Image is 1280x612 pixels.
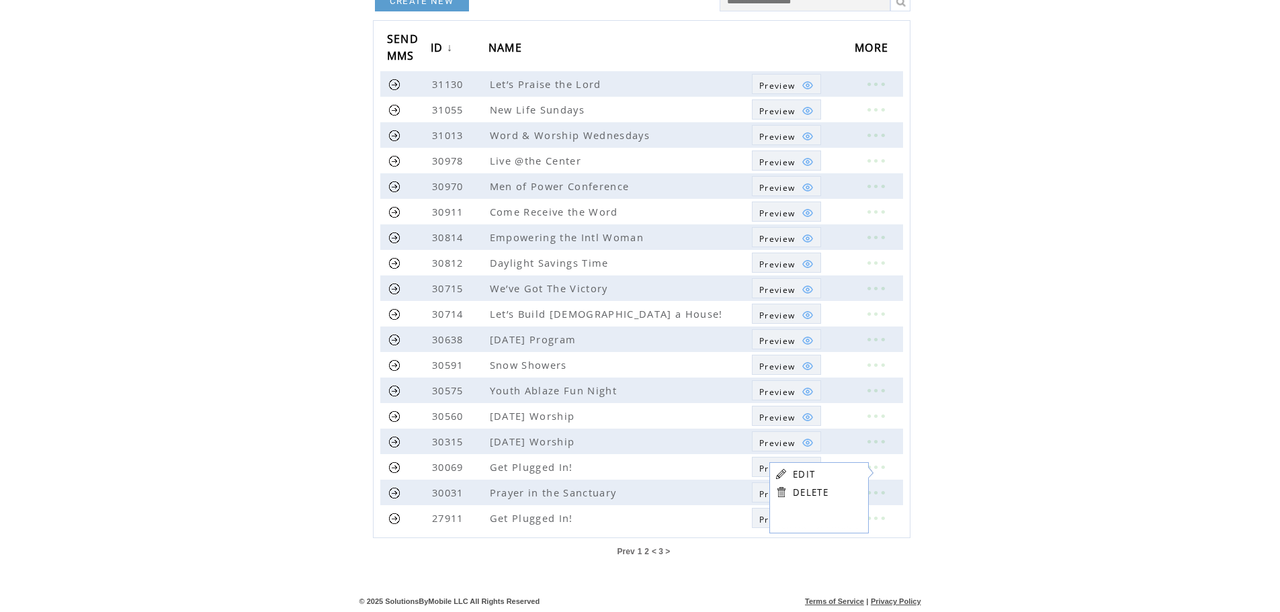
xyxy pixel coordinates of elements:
img: eye.png [802,411,814,423]
span: Show MMS preview [759,131,795,142]
span: Get Plugged In! [490,511,577,525]
a: DELETE [793,486,828,498]
span: Come Receive the Word [490,205,622,218]
a: Preview [752,431,821,451]
span: Show MMS preview [759,386,795,398]
span: 30638 [432,333,467,346]
span: < 3 > [652,547,670,556]
span: 30315 [432,435,467,448]
span: SEND MMS [387,28,419,70]
a: Prev [617,547,635,556]
span: [DATE] Worship [490,435,579,448]
span: Snow Showers [490,358,570,371]
a: EDIT [793,468,815,480]
span: Youth Ablaze Fun Night [490,384,620,397]
span: New Life Sundays [490,103,588,116]
a: ID↓ [431,36,456,61]
span: ID [431,37,447,62]
span: Show MMS preview [759,412,795,423]
span: NAME [488,37,525,62]
span: Show MMS preview [759,437,795,449]
a: Preview [752,329,821,349]
span: 30714 [432,307,467,320]
a: Terms of Service [805,597,864,605]
a: Preview [752,74,821,94]
span: Show MMS preview [759,514,795,525]
span: 30031 [432,486,467,499]
a: Privacy Policy [871,597,921,605]
span: 31055 [432,103,467,116]
span: 27911 [432,511,467,525]
img: eye.png [802,258,814,270]
span: 30812 [432,256,467,269]
img: eye.png [802,309,814,321]
span: MORE [855,37,892,62]
span: We’ve Got The Victory [490,281,611,295]
a: Preview [752,150,821,171]
span: 30814 [432,230,467,244]
span: [DATE] Worship [490,409,579,423]
span: Show MMS preview [759,284,795,296]
a: Preview [752,253,821,273]
span: Daylight Savings Time [490,256,612,269]
img: eye.png [802,181,814,193]
span: 30591 [432,358,467,371]
span: Show MMS preview [759,310,795,321]
span: 30715 [432,281,467,295]
span: Show MMS preview [759,463,795,474]
span: Show MMS preview [759,335,795,347]
a: Preview [752,99,821,120]
span: © 2025 SolutionsByMobile LLC All Rights Reserved [359,597,540,605]
a: Preview [752,202,821,222]
span: Live @the Center [490,154,585,167]
a: Preview [752,380,821,400]
a: 2 [644,547,649,556]
img: eye.png [802,335,814,347]
a: Preview [752,482,821,502]
span: Prayer in the Sanctuary [490,486,620,499]
span: 30911 [432,205,467,218]
span: Let’s Build [DEMOGRAPHIC_DATA] a House! [490,307,726,320]
span: Show MMS preview [759,259,795,270]
a: Preview [752,355,821,375]
a: Preview [752,406,821,426]
img: eye.png [802,130,814,142]
img: eye.png [802,79,814,91]
span: Word & Worship Wednesdays [490,128,653,142]
span: 31130 [432,77,467,91]
span: 30069 [432,460,467,474]
a: 1 [638,547,642,556]
span: Empowering the Intl Woman [490,230,647,244]
span: Let’s Praise the Lord [490,77,605,91]
a: Preview [752,125,821,145]
img: eye.png [802,360,814,372]
img: eye.png [802,207,814,219]
span: 30575 [432,384,467,397]
span: Men of Power Conference [490,179,633,193]
a: Preview [752,304,821,324]
img: eye.png [802,156,814,168]
img: eye.png [802,386,814,398]
span: 30560 [432,409,467,423]
span: Show MMS preview [759,157,795,168]
span: 30970 [432,179,467,193]
a: Preview [752,176,821,196]
span: Show MMS preview [759,208,795,219]
img: eye.png [802,437,814,449]
span: 30978 [432,154,467,167]
span: Show MMS preview [759,80,795,91]
img: eye.png [802,283,814,296]
a: NAME [488,36,529,61]
a: Preview [752,457,821,477]
span: Get Plugged In! [490,460,577,474]
span: [DATE] Program [490,333,580,346]
a: Preview [752,278,821,298]
a: Preview [752,227,821,247]
span: Show MMS preview [759,182,795,193]
span: Show MMS preview [759,105,795,117]
span: Show MMS preview [759,488,795,500]
span: 31013 [432,128,467,142]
